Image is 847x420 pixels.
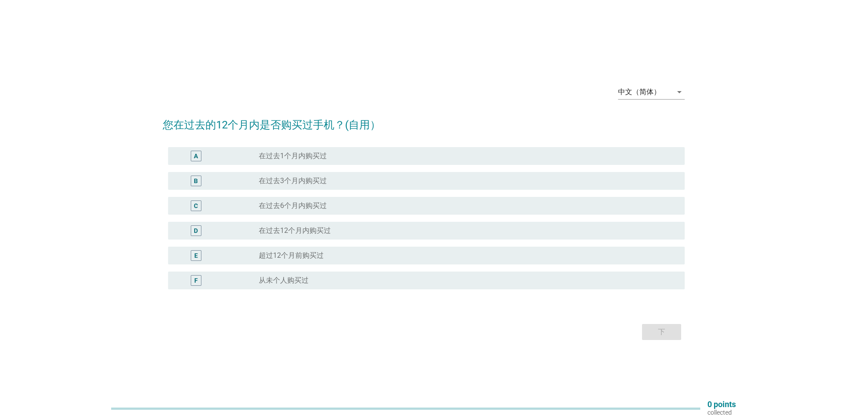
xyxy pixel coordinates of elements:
p: collected [707,408,736,416]
label: 在过去3个月内购买过 [259,176,327,185]
div: A [194,151,198,160]
label: 从未个人购买过 [259,276,309,285]
label: 超过12个月前购买过 [259,251,324,260]
label: 在过去12个月内购买过 [259,226,331,235]
p: 0 points [707,400,736,408]
h2: 您在过去的12个月内是否购买过手机？(自用） [163,108,685,133]
div: B [194,176,198,185]
div: 中文（简体） [618,88,661,96]
i: arrow_drop_down [674,87,685,97]
label: 在过去1个月内购买过 [259,152,327,160]
div: C [194,201,198,210]
div: E [194,251,198,260]
label: 在过去6个月内购买过 [259,201,327,210]
div: D [194,226,198,235]
div: F [194,276,198,285]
